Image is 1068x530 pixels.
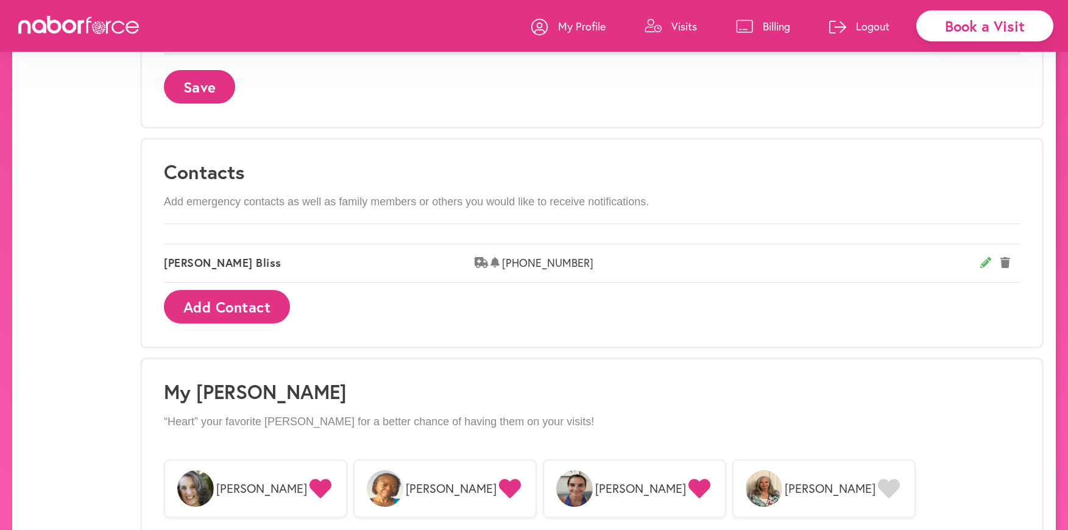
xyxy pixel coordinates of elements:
p: Logout [856,19,889,34]
img: cQpBtzbZTYOmuclPoquG [746,470,782,507]
p: Billing [763,19,790,34]
span: [PERSON_NAME] [406,481,497,496]
h3: Contacts [164,160,1020,183]
span: [PERSON_NAME] Bliss [164,256,475,270]
img: EBjUBnrkQ2okSZQvSIcH [367,470,403,507]
a: Visits [645,8,697,44]
p: Visits [671,19,697,34]
a: Billing [736,8,790,44]
p: “Heart” your favorite [PERSON_NAME] for a better chance of having them on your visits! [164,415,1020,429]
button: Save [164,70,235,104]
p: Add emergency contacts as well as family members or others you would like to receive notifications. [164,196,1020,209]
a: My Profile [531,8,606,44]
span: [PERSON_NAME] [216,481,307,496]
span: [PHONE_NUMBER] [502,256,980,270]
span: [PERSON_NAME] [595,481,686,496]
h1: My [PERSON_NAME] [164,380,1020,403]
p: My Profile [558,19,606,34]
div: Book a Visit [916,10,1053,41]
button: Add Contact [164,290,290,323]
a: Logout [829,8,889,44]
img: JLbJL01RYmi9KyRZszNg [177,470,214,507]
img: VADSQA04QXux6r1fNDoA [556,470,593,507]
span: [PERSON_NAME] [785,481,875,496]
